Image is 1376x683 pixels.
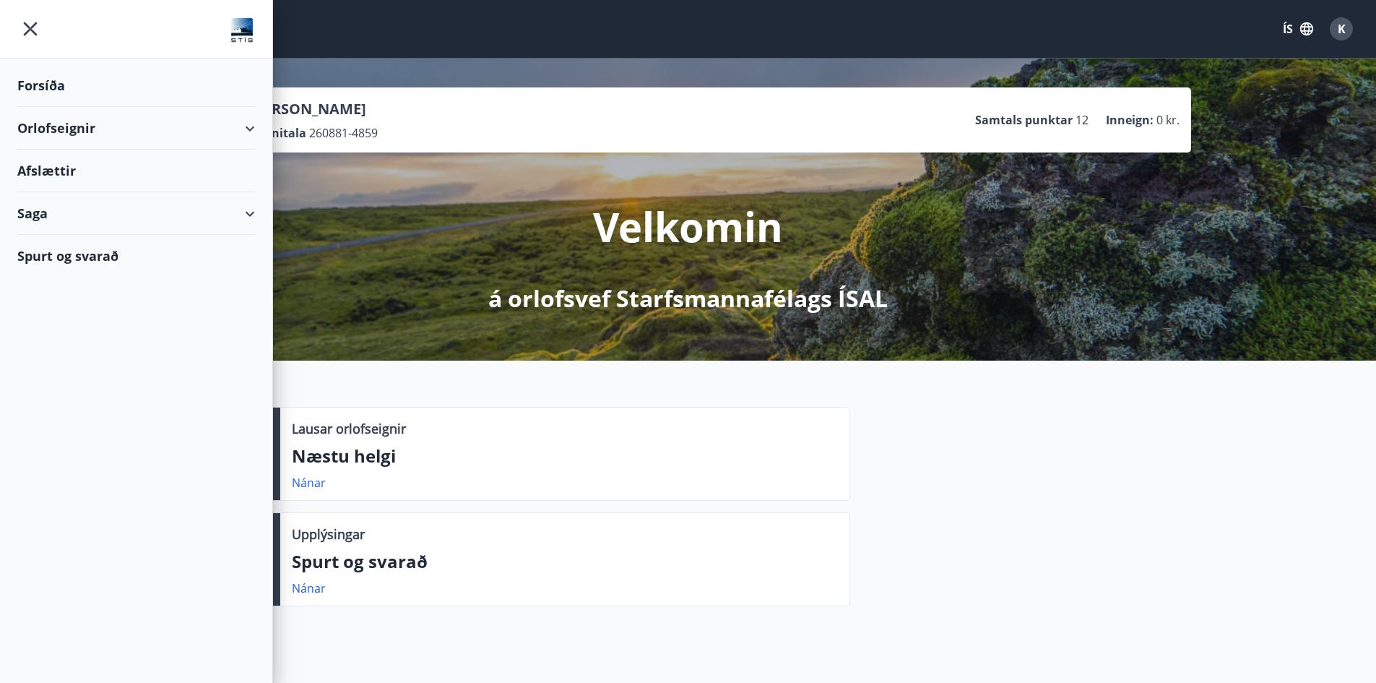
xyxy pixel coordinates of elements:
[1156,112,1180,128] span: 0 kr.
[1076,112,1089,128] span: 12
[309,125,378,141] span: 260881-4859
[249,125,306,141] p: Kennitala
[17,107,255,150] div: Orlofseignir
[17,16,43,42] button: menu
[17,235,255,277] div: Spurt og svarað
[292,444,838,468] p: Næstu helgi
[1275,16,1321,42] button: ÍS
[292,549,838,574] p: Spurt og svarað
[1324,12,1359,46] button: K
[229,16,255,45] img: union_logo
[1106,112,1154,128] p: Inneign :
[292,419,406,438] p: Lausar orlofseignir
[975,112,1073,128] p: Samtals punktar
[17,64,255,107] div: Forsíða
[292,475,326,491] a: Nánar
[292,580,326,596] a: Nánar
[17,150,255,192] div: Afslættir
[488,283,888,314] p: á orlofsvef Starfsmannafélags ÍSAL
[593,199,783,254] p: Velkomin
[186,664,1191,683] p: Afslættir
[249,99,378,119] p: [PERSON_NAME]
[1338,21,1346,37] span: K
[17,192,255,235] div: Saga
[292,525,365,544] p: Upplýsingar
